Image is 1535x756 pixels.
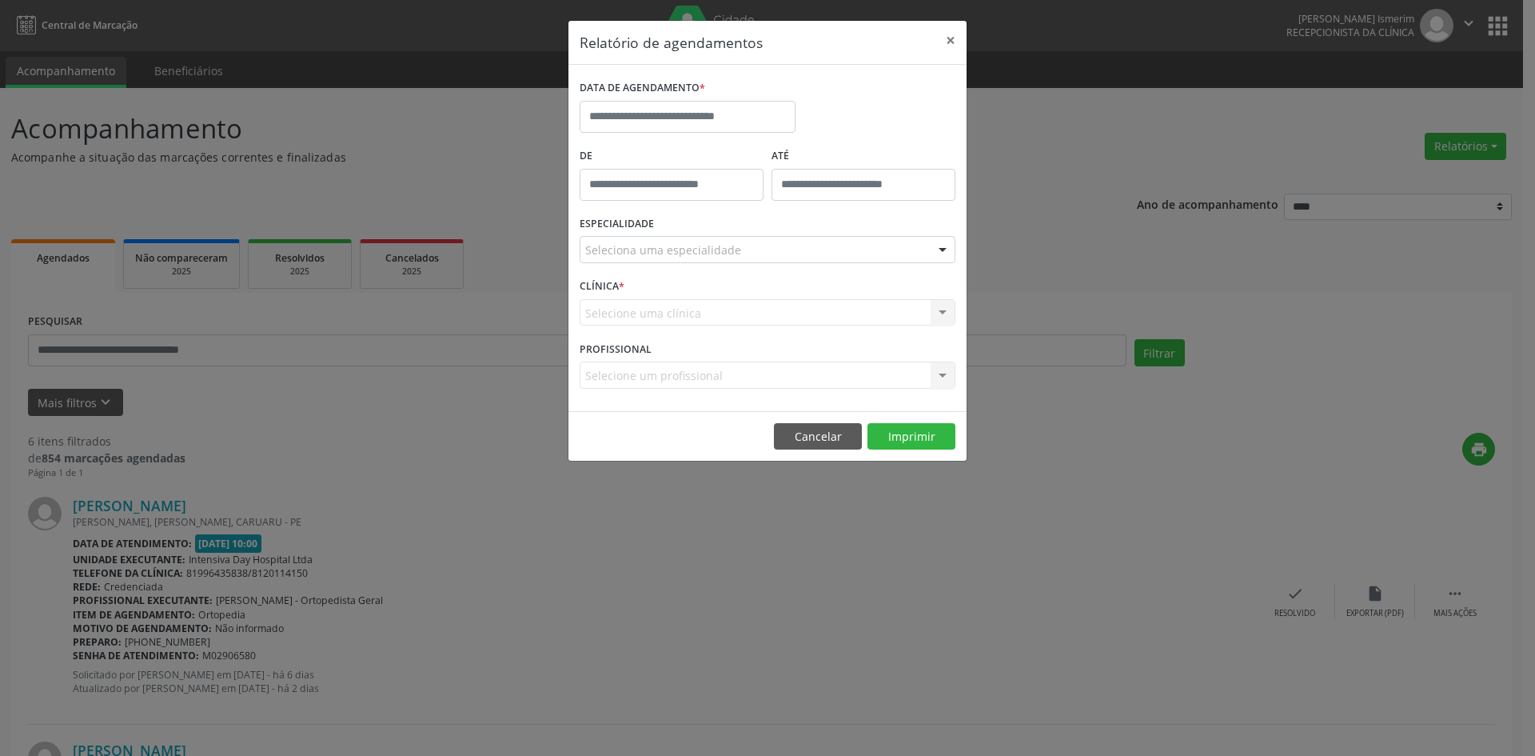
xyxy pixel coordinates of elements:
label: De [580,144,764,169]
h5: Relatório de agendamentos [580,32,763,53]
button: Imprimir [867,423,955,450]
label: DATA DE AGENDAMENTO [580,76,705,101]
label: ATÉ [771,144,955,169]
label: ESPECIALIDADE [580,212,654,237]
span: Seleciona uma especialidade [585,242,741,258]
label: CLÍNICA [580,274,624,299]
label: PROFISSIONAL [580,337,652,362]
button: Close [935,21,967,60]
button: Cancelar [774,423,862,450]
